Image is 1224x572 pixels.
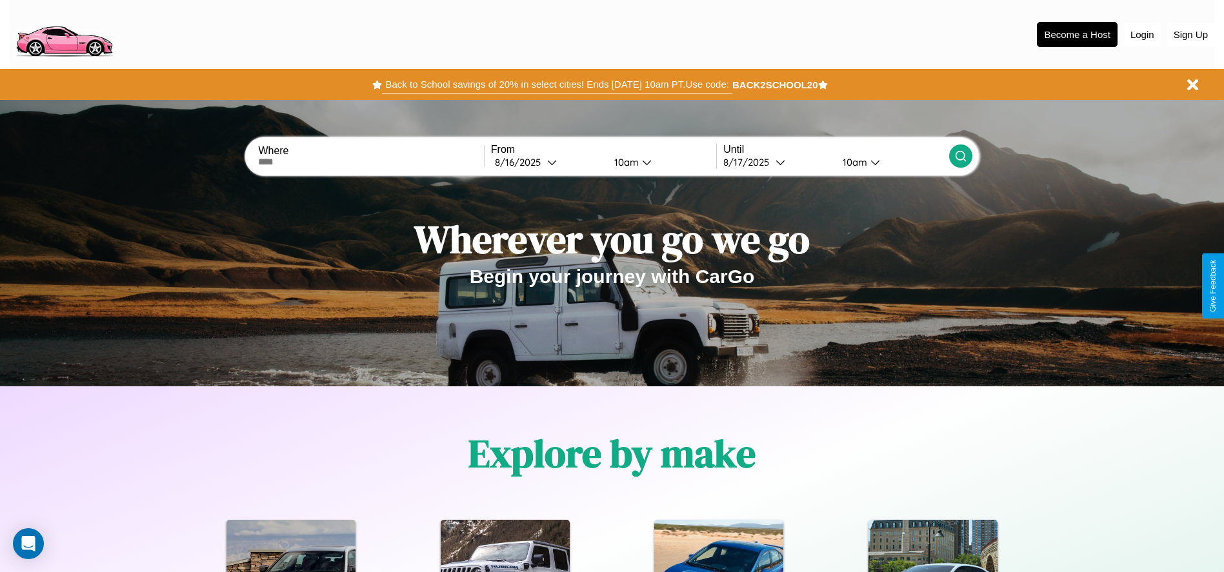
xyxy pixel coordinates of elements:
[491,144,716,155] label: From
[1124,23,1161,46] button: Login
[1209,260,1218,312] div: Give Feedback
[1037,22,1118,47] button: Become a Host
[491,155,604,169] button: 8/16/2025
[608,156,642,168] div: 10am
[604,155,717,169] button: 10am
[732,79,818,90] b: BACK2SCHOOL20
[832,155,949,169] button: 10am
[382,75,732,94] button: Back to School savings of 20% in select cities! Ends [DATE] 10am PT.Use code:
[723,156,776,168] div: 8 / 17 / 2025
[10,6,118,60] img: logo
[836,156,870,168] div: 10am
[1167,23,1214,46] button: Sign Up
[13,528,44,559] div: Open Intercom Messenger
[723,144,948,155] label: Until
[468,427,756,480] h1: Explore by make
[258,145,483,157] label: Where
[495,156,547,168] div: 8 / 16 / 2025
